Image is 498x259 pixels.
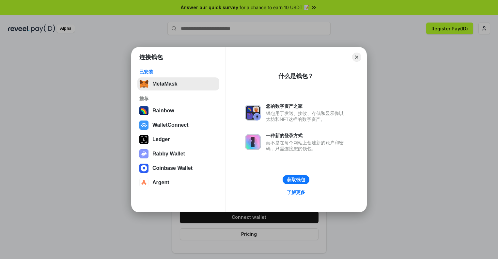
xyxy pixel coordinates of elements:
div: MetaMask [152,81,177,87]
h1: 连接钱包 [139,53,163,61]
button: Close [352,53,361,62]
button: Ledger [137,133,219,146]
button: MetaMask [137,77,219,90]
button: Coinbase Wallet [137,162,219,175]
div: WalletConnect [152,122,189,128]
img: svg+xml,%3Csvg%20xmlns%3D%22http%3A%2F%2Fwww.w3.org%2F2000%2Fsvg%22%20fill%3D%22none%22%20viewBox... [245,105,261,121]
img: svg+xml,%3Csvg%20width%3D%2228%22%20height%3D%2228%22%20viewBox%3D%220%200%2028%2028%22%20fill%3D... [139,164,148,173]
button: WalletConnect [137,119,219,132]
div: 一种新的登录方式 [266,133,347,138]
img: svg+xml,%3Csvg%20xmlns%3D%22http%3A%2F%2Fwww.w3.org%2F2000%2Fsvg%22%20width%3D%2228%22%20height%3... [139,135,148,144]
div: 您的数字资产之家 [266,103,347,109]
div: 获取钱包 [287,177,305,183]
div: Ledger [152,137,170,142]
button: 获取钱包 [283,175,309,184]
div: Argent [152,180,169,186]
img: svg+xml,%3Csvg%20width%3D%2228%22%20height%3D%2228%22%20viewBox%3D%220%200%2028%2028%22%20fill%3D... [139,121,148,130]
a: 了解更多 [283,188,309,197]
div: Coinbase Wallet [152,165,193,171]
div: 而不是在每个网站上创建新的账户和密码，只需连接您的钱包。 [266,140,347,152]
div: 已安装 [139,69,217,75]
div: 什么是钱包？ [278,72,314,80]
div: Rabby Wallet [152,151,185,157]
button: Rainbow [137,104,219,117]
img: svg+xml,%3Csvg%20xmlns%3D%22http%3A%2F%2Fwww.w3.org%2F2000%2Fsvg%22%20fill%3D%22none%22%20viewBox... [139,149,148,158]
div: Rainbow [152,108,174,114]
img: svg+xml,%3Csvg%20xmlns%3D%22http%3A%2F%2Fwww.w3.org%2F2000%2Fsvg%22%20fill%3D%22none%22%20viewBox... [245,134,261,150]
button: Rabby Wallet [137,147,219,160]
img: svg+xml,%3Csvg%20width%3D%22120%22%20height%3D%22120%22%20viewBox%3D%220%200%20120%20120%22%20fil... [139,106,148,115]
div: 了解更多 [287,189,305,195]
button: Argent [137,176,219,189]
div: 推荐 [139,96,217,102]
div: 钱包用于发送、接收、存储和显示像以太坊和NFT这样的数字资产。 [266,110,347,122]
img: svg+xml,%3Csvg%20fill%3D%22none%22%20height%3D%2233%22%20viewBox%3D%220%200%2035%2033%22%20width%... [139,79,148,89]
img: svg+xml,%3Csvg%20width%3D%2228%22%20height%3D%2228%22%20viewBox%3D%220%200%2028%2028%22%20fill%3D... [139,178,148,187]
